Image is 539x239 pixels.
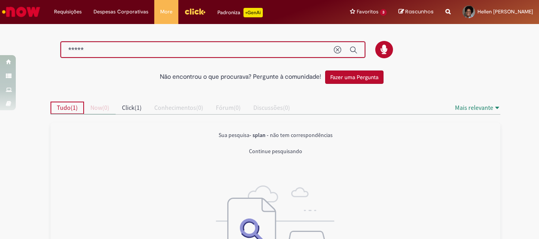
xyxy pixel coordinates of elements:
[243,8,263,17] p: +GenAi
[217,8,263,17] div: Padroniza
[325,70,384,84] button: Fazer uma Pergunta
[160,8,172,16] span: More
[399,8,434,16] a: Rascunhos
[405,8,434,15] span: Rascunhos
[94,8,148,16] span: Despesas Corporativas
[160,74,321,81] h2: Não encontrou o que procurava? Pergunte à comunidade!
[357,8,378,16] span: Favoritos
[184,6,206,17] img: click_logo_yellow_360x200.png
[1,4,41,20] img: ServiceNow
[54,8,82,16] span: Requisições
[380,9,387,16] span: 3
[477,8,533,15] span: Hellen [PERSON_NAME]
